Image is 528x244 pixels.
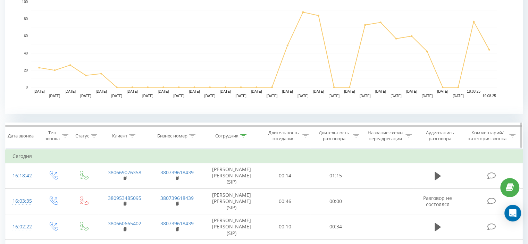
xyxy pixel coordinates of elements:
text: [DATE] [313,90,324,93]
div: Название схемы переадресации [367,130,404,142]
td: 00:34 [310,214,361,240]
div: Open Intercom Messenger [504,205,521,221]
text: [DATE] [49,94,60,98]
div: 16:18:42 [12,169,31,183]
div: Дата звонка [8,133,34,139]
text: [DATE] [406,90,417,93]
td: 01:15 [310,163,361,189]
div: Клиент [112,133,127,139]
text: [DATE] [127,90,138,93]
text: [DATE] [391,94,402,98]
div: Статус [75,133,89,139]
text: [DATE] [422,94,433,98]
text: [DATE] [96,90,107,93]
text: [DATE] [235,94,246,98]
text: [DATE] [282,90,293,93]
td: 00:10 [260,214,310,240]
text: [DATE] [173,94,184,98]
a: 380953485095 [108,195,141,201]
text: [DATE] [34,90,45,93]
text: [DATE] [251,90,262,93]
text: [DATE] [297,94,309,98]
text: [DATE] [437,90,448,93]
td: [PERSON_NAME] [PERSON_NAME] (SIP) [203,188,260,214]
td: [PERSON_NAME] [PERSON_NAME] (SIP) [203,214,260,240]
text: [DATE] [375,90,386,93]
text: 80 [24,17,28,21]
text: [DATE] [328,94,340,98]
div: Сотрудник [215,133,238,139]
text: 40 [24,51,28,55]
div: 16:03:35 [12,194,31,208]
a: 380739618439 [160,195,194,201]
div: Аудиозапись разговора [420,130,460,142]
text: 18.08.25 [467,90,480,93]
div: 16:02:22 [12,220,31,234]
td: [PERSON_NAME] [PERSON_NAME] (SIP) [203,163,260,189]
a: 380669076358 [108,169,141,176]
text: [DATE] [453,94,464,98]
td: 00:14 [260,163,310,189]
div: Длительность разговора [317,130,351,142]
text: [DATE] [80,94,91,98]
text: 19.08.25 [483,94,496,98]
td: Сегодня [6,149,523,163]
a: 380739618439 [160,169,194,176]
text: [DATE] [220,90,231,93]
a: 380739618439 [160,220,194,227]
text: [DATE] [158,90,169,93]
span: Разговор не состоялся [423,195,452,208]
a: 380660665402 [108,220,141,227]
text: [DATE] [360,94,371,98]
text: [DATE] [267,94,278,98]
text: 60 [24,34,28,38]
text: [DATE] [111,94,123,98]
div: Комментарий/категория звонка [467,130,508,142]
text: [DATE] [142,94,153,98]
text: 20 [24,68,28,72]
div: Тип звонка [44,130,60,142]
text: [DATE] [189,90,200,93]
text: 0 [26,85,28,89]
div: Длительность ожидания [266,130,301,142]
text: [DATE] [344,90,355,93]
text: [DATE] [65,90,76,93]
td: 00:46 [260,188,310,214]
div: Бизнес номер [157,133,187,139]
td: 00:00 [310,188,361,214]
text: [DATE] [204,94,216,98]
